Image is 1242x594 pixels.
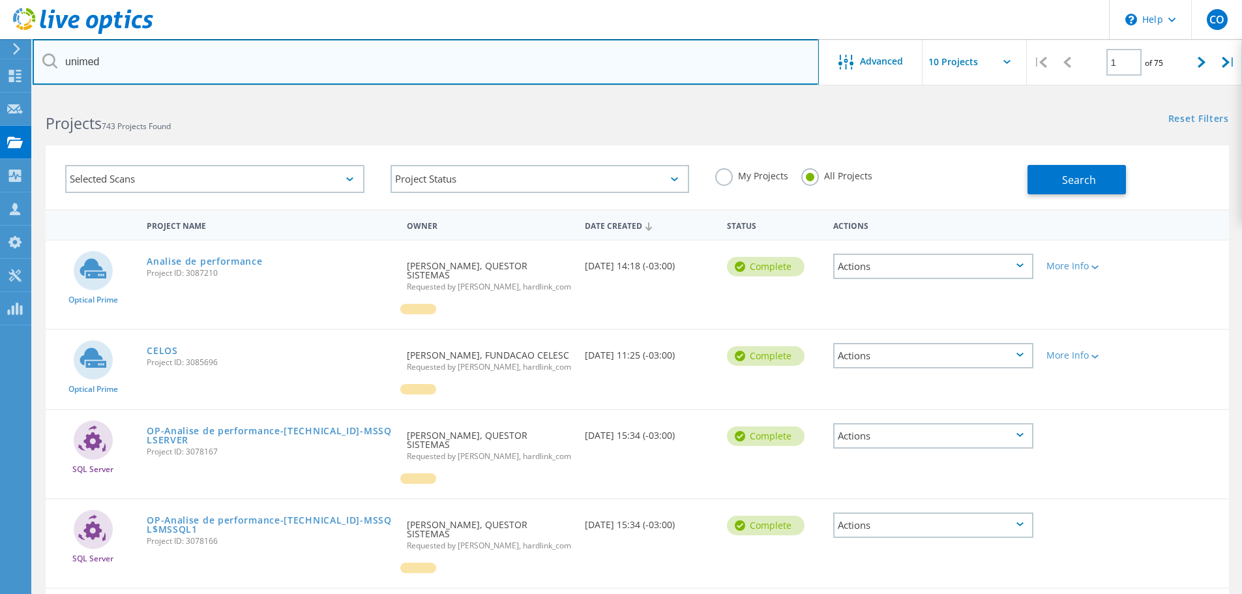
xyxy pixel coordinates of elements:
div: Project Name [140,213,400,237]
span: of 75 [1145,57,1163,68]
div: Actions [833,423,1033,449]
div: [DATE] 11:25 (-03:00) [578,330,720,373]
label: All Projects [801,168,872,181]
div: [PERSON_NAME], QUESTOR SISTEMAS [400,499,578,563]
div: Status [720,213,827,237]
div: [DATE] 15:34 (-03:00) [578,499,720,542]
span: Optical Prime [68,385,118,393]
span: Requested by [PERSON_NAME], hardlink_com [407,542,571,550]
div: Complete [727,516,805,535]
div: Actions [833,512,1033,538]
span: Project ID: 3078166 [147,537,394,545]
a: OP-Analise de performance-[TECHNICAL_ID]-MSSQLSERVER [147,426,394,445]
b: Projects [46,113,102,134]
span: SQL Server [72,466,113,473]
div: | [1027,39,1054,85]
a: Analise de performance [147,257,262,266]
div: [PERSON_NAME], FUNDACAO CELESC [400,330,578,384]
div: Complete [727,426,805,446]
a: Live Optics Dashboard [13,27,153,37]
div: [DATE] 15:34 (-03:00) [578,410,720,453]
span: Requested by [PERSON_NAME], hardlink_com [407,283,571,291]
div: Complete [727,346,805,366]
svg: \n [1125,14,1137,25]
span: CO [1209,14,1224,25]
div: More Info [1046,351,1128,360]
div: [PERSON_NAME], QUESTOR SISTEMAS [400,410,578,473]
span: Requested by [PERSON_NAME], hardlink_com [407,363,571,371]
span: SQL Server [72,555,113,563]
span: Project ID: 3078167 [147,448,394,456]
input: Search projects by name, owner, ID, company, etc [33,39,819,85]
div: Actions [827,213,1040,237]
a: Reset Filters [1168,114,1229,125]
span: Optical Prime [68,296,118,304]
div: Owner [400,213,578,237]
div: Complete [727,257,805,276]
div: Selected Scans [65,165,364,193]
span: Project ID: 3087210 [147,269,394,277]
span: Project ID: 3085696 [147,359,394,366]
div: Date Created [578,213,720,237]
div: Actions [833,343,1033,368]
span: Requested by [PERSON_NAME], hardlink_com [407,453,571,460]
span: Search [1062,173,1096,187]
label: My Projects [715,168,788,181]
div: Project Status [391,165,690,193]
div: [DATE] 14:18 (-03:00) [578,241,720,284]
a: OP-Analise de performance-[TECHNICAL_ID]-MSSQL$MSSQL1 [147,516,394,534]
span: 743 Projects Found [102,121,171,132]
a: CELOS [147,346,178,355]
div: Actions [833,254,1033,279]
div: [PERSON_NAME], QUESTOR SISTEMAS [400,241,578,304]
button: Search [1028,165,1126,194]
div: More Info [1046,261,1128,271]
div: | [1215,39,1242,85]
span: Advanced [860,57,903,66]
